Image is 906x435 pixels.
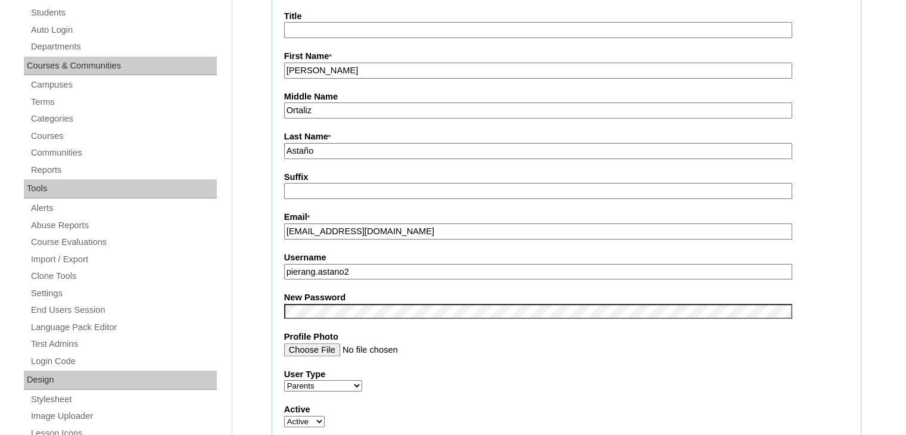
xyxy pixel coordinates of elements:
[284,130,849,144] label: Last Name
[284,331,849,343] label: Profile Photo
[284,91,849,103] label: Middle Name
[284,211,849,224] label: Email
[30,392,217,407] a: Stylesheet
[30,235,217,250] a: Course Evaluations
[30,95,217,110] a: Terms
[30,77,217,92] a: Campuses
[30,320,217,335] a: Language Pack Editor
[30,5,217,20] a: Students
[30,286,217,301] a: Settings
[30,218,217,233] a: Abuse Reports
[30,23,217,38] a: Auto Login
[24,57,217,76] div: Courses & Communities
[30,111,217,126] a: Categories
[24,179,217,198] div: Tools
[284,251,849,264] label: Username
[30,201,217,216] a: Alerts
[284,50,849,63] label: First Name
[284,368,849,381] label: User Type
[30,354,217,369] a: Login Code
[30,145,217,160] a: Communities
[24,371,217,390] div: Design
[284,403,849,416] label: Active
[284,291,849,304] label: New Password
[284,171,849,184] label: Suffix
[30,409,217,424] a: Image Uploader
[30,252,217,267] a: Import / Export
[30,163,217,178] a: Reports
[30,269,217,284] a: Clone Tools
[284,10,849,23] label: Title
[30,337,217,352] a: Test Admins
[30,129,217,144] a: Courses
[30,39,217,54] a: Departments
[30,303,217,318] a: End Users Session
